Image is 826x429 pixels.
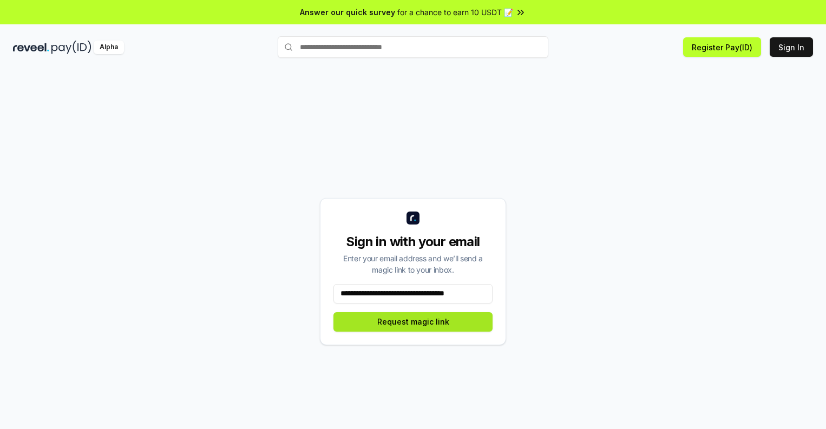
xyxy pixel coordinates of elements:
span: for a chance to earn 10 USDT 📝 [397,6,513,18]
div: Enter your email address and we’ll send a magic link to your inbox. [333,253,493,275]
button: Sign In [770,37,813,57]
span: Answer our quick survey [300,6,395,18]
div: Sign in with your email [333,233,493,250]
button: Register Pay(ID) [683,37,761,57]
img: reveel_dark [13,41,49,54]
img: pay_id [51,41,91,54]
div: Alpha [94,41,124,54]
img: logo_small [407,212,419,225]
button: Request magic link [333,312,493,332]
